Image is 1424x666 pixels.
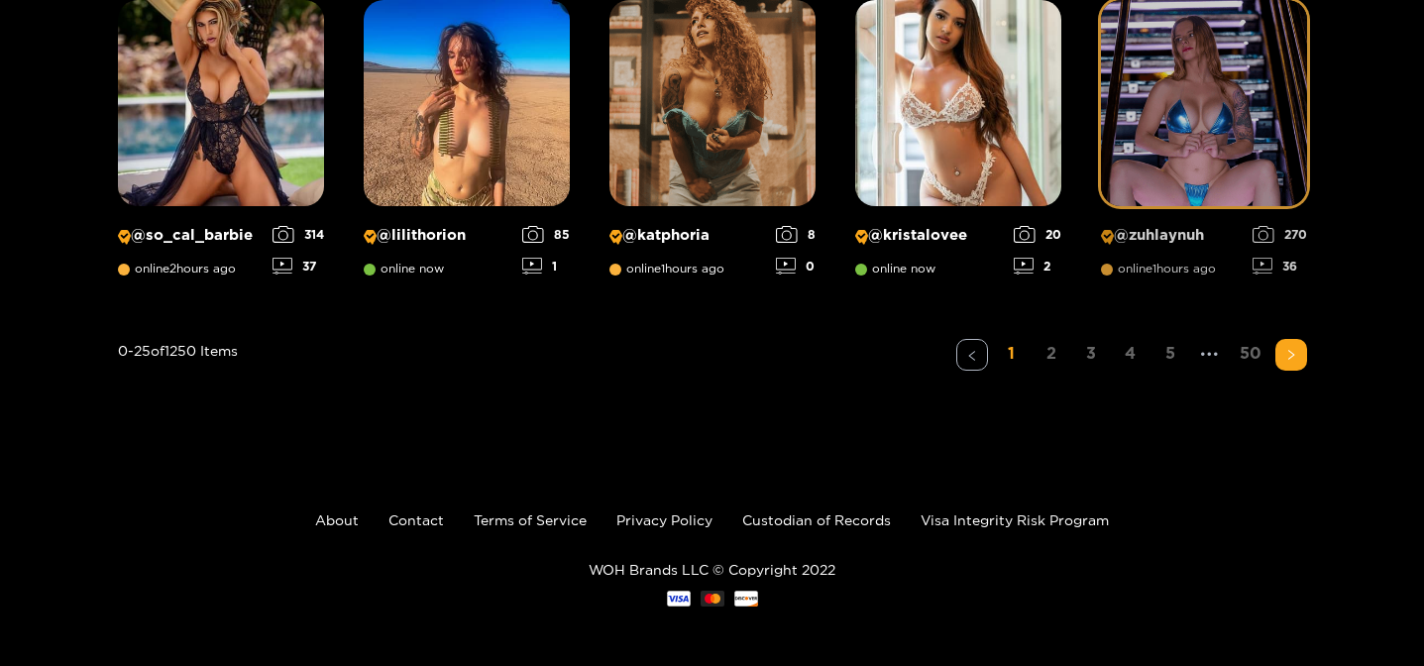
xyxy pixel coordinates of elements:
a: Privacy Policy [616,512,712,527]
li: 50 [1234,339,1267,371]
p: @ zuhlaynuh [1101,226,1243,245]
button: right [1275,339,1307,371]
div: 2 [1014,258,1061,275]
div: 85 [522,226,570,243]
div: 314 [273,226,324,243]
li: Next Page [1275,339,1307,371]
span: online now [855,262,935,276]
div: 8 [776,226,816,243]
button: left [956,339,988,371]
div: 37 [273,258,324,275]
span: online 2 hours ago [118,262,236,276]
a: About [315,512,359,527]
div: 20 [1014,226,1061,243]
a: Terms of Service [474,512,587,527]
a: 5 [1154,339,1186,368]
a: 50 [1234,339,1267,368]
li: 3 [1075,339,1107,371]
span: left [966,350,978,362]
div: 0 [776,258,816,275]
div: 1 [522,258,570,275]
span: online 1 hours ago [609,262,724,276]
a: 2 [1036,339,1067,368]
a: Visa Integrity Risk Program [921,512,1109,527]
li: 4 [1115,339,1147,371]
a: 1 [996,339,1028,368]
a: Contact [388,512,444,527]
p: @ kristalovee [855,226,1004,245]
li: 1 [996,339,1028,371]
p: @ katphoria [609,226,766,245]
span: online now [364,262,444,276]
div: 270 [1253,226,1307,243]
div: 0 - 25 of 1250 items [118,339,238,450]
li: 2 [1036,339,1067,371]
span: online 1 hours ago [1101,262,1216,276]
span: ••• [1194,339,1226,371]
a: 3 [1075,339,1107,368]
p: @ so_cal_barbie [118,226,263,245]
span: right [1285,349,1297,361]
li: Previous Page [956,339,988,371]
p: @ lilithorion [364,226,512,245]
li: 5 [1154,339,1186,371]
div: 36 [1253,258,1307,275]
a: 4 [1115,339,1147,368]
li: Next 5 Pages [1194,339,1226,371]
a: Custodian of Records [742,512,891,527]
